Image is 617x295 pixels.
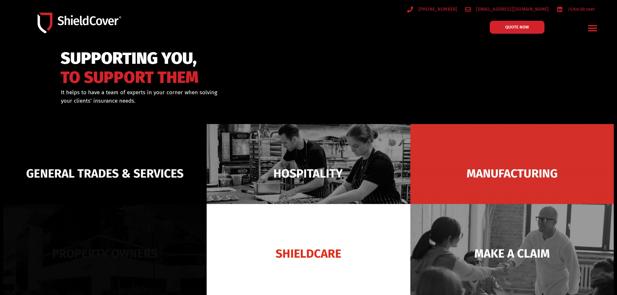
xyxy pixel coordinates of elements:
span: QUOTE NOW [505,25,529,29]
a: QUOTE NOW [490,21,544,34]
img: Shield-Cover-Underwriting-Australia-logo-full [38,13,121,33]
span: SUPPORTING YOU, [61,52,199,65]
a: [EMAIL_ADDRESS][DOMAIN_NAME] [465,5,549,13]
span: [EMAIL_ADDRESS][DOMAIN_NAME] [474,5,549,13]
div: It helps to have a team of experts in your corner when solving [61,88,342,105]
a: [PHONE_NUMBER] [407,5,457,13]
p: your clients’ insurance needs. [61,97,342,105]
a: /shieldcover [557,5,595,13]
div: Menu Toggle [585,20,600,36]
span: [PHONE_NUMBER] [417,5,457,13]
span: /shieldcover [566,5,595,13]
